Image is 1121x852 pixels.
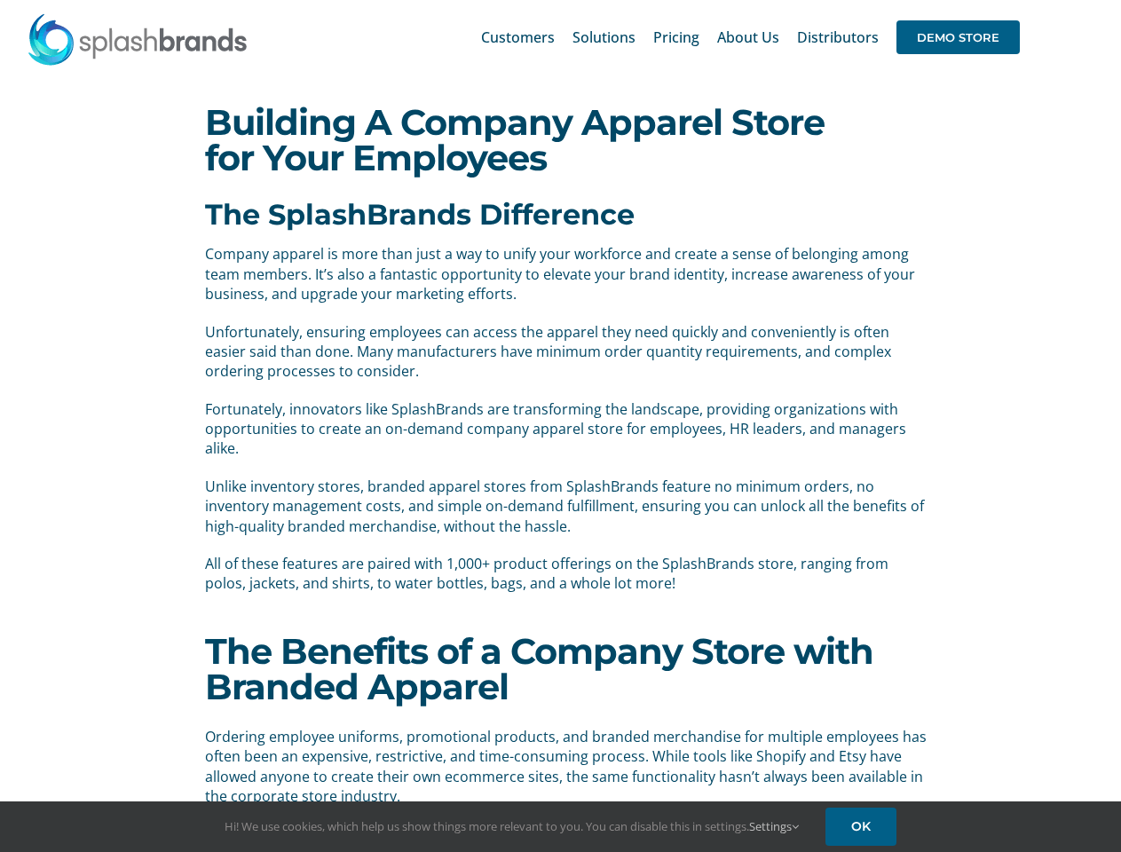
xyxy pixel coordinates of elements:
a: Distributors [797,9,879,66]
span: Hi! We use cookies, which help us show things more relevant to you. You can disable this in setti... [225,818,799,834]
p: Unfortunately, ensuring employees can access the apparel they need quickly and conveniently is of... [205,322,929,382]
h1: The Benefits of a Company Store with Branded Apparel [205,634,915,705]
span: About Us [717,30,779,44]
a: Customers [481,9,555,66]
p: Unlike inventory stores, branded apparel stores from SplashBrands feature no minimum orders, no i... [205,477,929,536]
p: Fortunately, innovators like SplashBrands are transforming the landscape, providing organizations... [205,399,929,459]
span: Solutions [572,30,635,44]
a: Pricing [653,9,699,66]
span: Pricing [653,30,699,44]
a: DEMO STORE [896,9,1020,66]
span: Customers [481,30,555,44]
nav: Main Menu [481,9,1020,66]
span: Distributors [797,30,879,44]
a: OK [825,808,896,846]
span: DEMO STORE [896,20,1020,54]
img: SplashBrands.com Logo [27,12,249,66]
span: Ordering employee uniforms, promotional products, and branded merchandise for multiple employees ... [205,727,927,806]
p: All of these features are paired with 1,000+ product offerings on the SplashBrands store, ranging... [205,554,929,594]
b: The SplashBrands Difference [205,197,635,232]
p: Company apparel is more than just a way to unify your workforce and create a sense of belonging a... [205,244,929,304]
a: Settings [749,818,799,834]
h1: Building A Company Apparel Store for Your Employees [205,105,915,176]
